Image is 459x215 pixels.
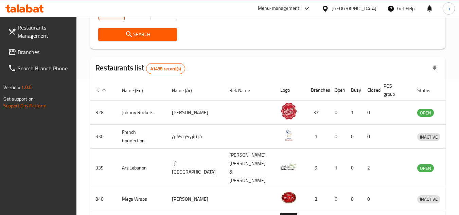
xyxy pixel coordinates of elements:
span: Name (Ar) [172,86,201,94]
td: 0 [362,101,378,125]
span: INACTIVE [417,195,440,203]
td: 37 [305,101,329,125]
div: [GEOGRAPHIC_DATA] [332,5,376,12]
td: 3 [305,187,329,211]
span: OPEN [417,109,434,117]
span: ID [95,86,108,94]
span: Yes [127,8,148,18]
span: Status [417,86,439,94]
h2: Restaurants list [95,63,185,74]
img: Johnny Rockets [280,103,297,120]
td: فرنش كونكشن [166,125,224,149]
td: أرز [GEOGRAPHIC_DATA] [166,149,224,187]
td: 330 [90,125,117,149]
th: Logo [275,80,305,101]
td: 9 [305,149,329,187]
td: 0 [346,125,362,149]
td: Mega Wraps [117,187,166,211]
td: 1 [346,101,362,125]
span: Branches [18,48,71,56]
td: 1 [329,149,346,187]
td: 0 [329,125,346,149]
th: Closed [362,80,378,101]
span: OPEN [417,164,434,172]
img: Arz Lebanon [280,158,297,175]
img: French Connection [280,127,297,144]
span: 1.0.0 [21,83,32,92]
span: Search [104,30,171,39]
span: All [101,8,122,18]
span: Search Branch Phone [18,64,71,72]
td: 0 [329,101,346,125]
div: OPEN [417,164,434,172]
td: 2 [362,149,378,187]
span: n [447,5,450,12]
td: 328 [90,101,117,125]
div: Menu-management [258,4,300,13]
a: Support.OpsPlatform [3,101,47,110]
td: 1 [305,125,329,149]
a: Restaurants Management [3,19,77,44]
th: Busy [346,80,362,101]
th: Open [329,80,346,101]
td: [PERSON_NAME] [166,187,224,211]
td: 340 [90,187,117,211]
td: Johnny Rockets [117,101,166,125]
img: Mega Wraps [280,189,297,206]
td: 339 [90,149,117,187]
span: No [154,8,174,18]
div: INACTIVE [417,195,440,203]
span: Version: [3,83,20,92]
span: 41438 record(s) [146,66,185,72]
td: [PERSON_NAME],[PERSON_NAME] & [PERSON_NAME] [224,149,275,187]
span: POS group [384,82,404,98]
td: 0 [346,187,362,211]
div: Export file [426,60,443,77]
span: Ref. Name [229,86,259,94]
span: Restaurants Management [18,23,71,40]
span: Get support on: [3,94,35,103]
button: Search [98,28,177,41]
span: INACTIVE [417,133,440,141]
td: 0 [362,125,378,149]
th: Branches [305,80,329,101]
td: 0 [362,187,378,211]
td: [PERSON_NAME] [166,101,224,125]
td: 0 [346,149,362,187]
td: French Connection [117,125,166,149]
td: Arz Lebanon [117,149,166,187]
a: Search Branch Phone [3,60,77,76]
a: Branches [3,44,77,60]
td: 0 [329,187,346,211]
span: Name (En) [122,86,152,94]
